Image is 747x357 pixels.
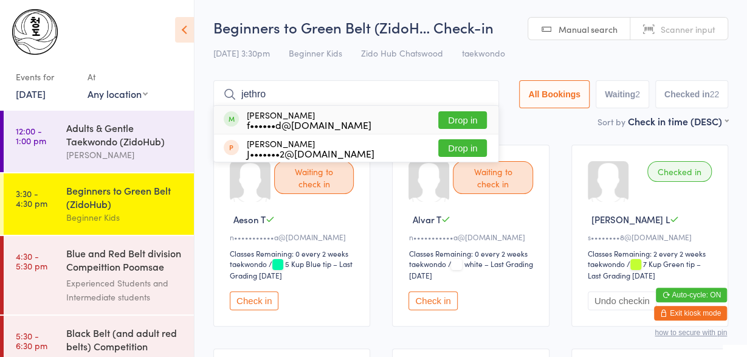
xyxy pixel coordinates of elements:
span: [PERSON_NAME] L [591,213,670,226]
div: At [88,67,148,87]
div: Checked in [647,161,712,182]
img: Chungdo Taekwondo [12,9,58,55]
div: Events for [16,67,75,87]
div: Black Belt (and adult red belts) Competition Pooms... [66,326,184,356]
span: [DATE] 3:30pm [213,47,270,59]
input: Search [213,80,499,108]
a: 12:00 -1:00 pmAdults & Gentle Taekwondo (ZidoHub)[PERSON_NAME] [4,111,194,172]
span: Scanner input [661,23,715,35]
div: Check in time (DESC) [628,114,728,128]
h2: Beginners to Green Belt (ZidoH… Check-in [213,17,728,37]
button: Drop in [438,139,487,157]
time: 3:30 - 4:30 pm [16,189,47,208]
div: taekwondo [230,258,267,269]
span: taekwondo [462,47,505,59]
span: Alvar T [412,213,441,226]
div: Waiting to check in [274,161,354,194]
div: 2 [635,89,640,99]
button: Auto-cycle: ON [656,288,727,302]
button: Waiting2 [596,80,649,108]
div: Adults & Gentle Taekwondo (ZidoHub) [66,121,184,148]
div: Blue and Red Belt division Compeittion Poomsae (Zi... [66,246,184,276]
div: [PERSON_NAME] [247,139,374,158]
span: / white – Last Grading [DATE] [408,258,532,280]
div: Any location [88,87,148,100]
span: Aeson T [233,213,266,226]
div: taekwondo [588,258,625,269]
time: 12:00 - 1:00 pm [16,126,46,145]
div: taekwondo [408,258,446,269]
a: 4:30 -5:30 pmBlue and Red Belt division Compeittion Poomsae (Zi...Experienced Students and Interm... [4,236,194,314]
button: how to secure with pin [655,328,727,337]
span: / 7 Kup Green tip – Last Grading [DATE] [588,258,701,280]
a: [DATE] [16,87,46,100]
time: 5:30 - 6:30 pm [16,331,47,350]
button: Exit kiosk mode [654,306,727,321]
button: Undo checkin [588,291,656,310]
button: Check in [408,291,457,310]
div: n•••••••••••a@[DOMAIN_NAME] [408,232,536,242]
div: Classes Remaining: 0 every 2 weeks [408,248,536,258]
div: [PERSON_NAME] [247,110,371,130]
button: Checked in22 [655,80,728,108]
button: Drop in [438,111,487,129]
span: / 5 Kup Blue tip – Last Grading [DATE] [230,258,353,280]
button: All Bookings [519,80,590,108]
span: Beginner Kids [289,47,342,59]
div: Classes Remaining: 2 every 2 weeks [588,248,715,258]
div: Experienced Students and Intermediate students [66,276,184,304]
div: Classes Remaining: 0 every 2 weeks [230,248,357,258]
div: Beginner Kids [66,210,184,224]
button: Check in [230,291,278,310]
span: Manual search [559,23,618,35]
span: Zido Hub Chatswood [361,47,443,59]
div: f••••••d@[DOMAIN_NAME] [247,120,371,130]
div: J•••••••2@[DOMAIN_NAME] [247,148,374,158]
div: Beginners to Green Belt (ZidoHub) [66,184,184,210]
div: 22 [709,89,719,99]
div: [PERSON_NAME] [66,148,184,162]
div: Waiting to check in [453,161,532,194]
label: Sort by [597,116,625,128]
time: 4:30 - 5:30 pm [16,251,47,271]
div: n•••••••••••a@[DOMAIN_NAME] [230,232,357,242]
a: 3:30 -4:30 pmBeginners to Green Belt (ZidoHub)Beginner Kids [4,173,194,235]
div: s••••••••8@[DOMAIN_NAME] [588,232,715,242]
